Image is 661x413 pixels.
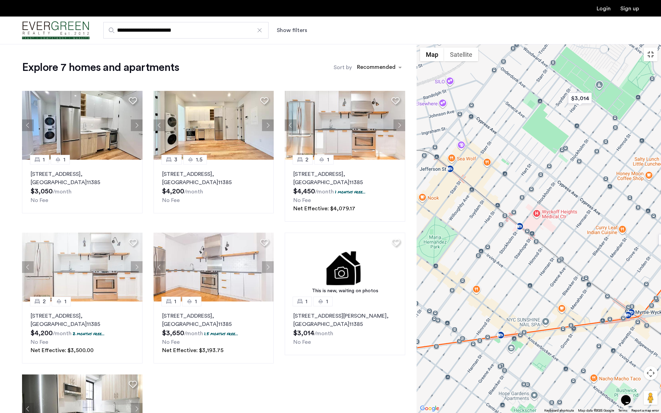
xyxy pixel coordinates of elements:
[277,26,307,34] button: Show or hide filters
[154,301,274,363] a: 11[STREET_ADDRESS], [GEOGRAPHIC_DATA]113851.5 months free...No FeeNet Effective: $3,193.75
[154,119,165,131] button: Previous apartment
[162,170,265,187] p: [STREET_ADDRESS] 11385
[154,91,274,160] img: 1999_638606367151593945.jpeg
[293,206,355,211] span: Net Effective: $4,079.17
[162,198,180,203] span: No Fee
[327,156,329,164] span: 1
[31,348,94,353] span: Net Effective: $3,500.00
[53,189,72,194] sub: /month
[31,188,53,195] span: $3,050
[53,331,72,336] sub: /month
[196,156,202,164] span: 1.5
[354,61,405,74] ng-select: sort-apartment
[31,312,134,328] p: [STREET_ADDRESS] 11385
[293,188,315,195] span: $4,450
[544,408,574,413] button: Keyboard shortcuts
[293,312,397,328] p: [STREET_ADDRESS][PERSON_NAME] 11385
[444,47,478,61] button: Show satellite imagery
[305,156,308,164] span: 2
[195,297,197,306] span: 1
[154,233,274,301] img: 218_638479380762294375.jpeg
[578,409,614,412] span: Map data ©2025 Google
[285,301,405,355] a: 11[STREET_ADDRESS][PERSON_NAME], [GEOGRAPHIC_DATA]11385No Fee
[644,47,658,61] button: Toggle fullscreen view
[174,297,176,306] span: 1
[305,297,307,306] span: 1
[644,391,658,405] button: Drag Pegman onto the map to open Street View
[63,156,65,164] span: 1
[22,233,143,301] img: 218_638665164818141490.jpeg
[204,331,238,337] p: 1.5 months free...
[162,330,184,337] span: $3,650
[162,312,265,328] p: [STREET_ADDRESS] 11385
[31,330,53,337] span: $4,200
[314,331,333,336] sub: /month
[43,297,46,306] span: 2
[154,160,274,213] a: 31.5[STREET_ADDRESS], [GEOGRAPHIC_DATA]11385No Fee
[31,170,134,187] p: [STREET_ADDRESS] 11385
[73,331,105,337] p: 2 months free...
[22,261,34,273] button: Previous apartment
[620,6,639,11] a: Registration
[618,408,627,413] a: Terms
[565,91,595,106] div: $3,014
[154,261,165,273] button: Previous apartment
[285,91,405,160] img: 218_638580498003011127.jpeg
[418,404,441,413] img: Google
[103,22,269,39] input: Apartment Search
[131,261,143,273] button: Next apartment
[174,156,177,164] span: 3
[31,198,48,203] span: No Fee
[418,404,441,413] a: Open this area in Google Maps (opens a new window)
[22,18,90,43] img: logo
[162,348,223,353] span: Net Effective: $3,193.75
[420,47,444,61] button: Show street map
[162,339,180,345] span: No Fee
[22,61,179,74] h1: Explore 7 homes and apartments
[22,119,34,131] button: Previous apartment
[22,91,143,160] img: 1999_638606364437936638.jpeg
[184,189,203,194] sub: /month
[618,385,640,406] iframe: chat widget
[394,119,405,131] button: Next apartment
[22,160,143,213] a: 11[STREET_ADDRESS], [GEOGRAPHIC_DATA]11385No Fee
[285,160,405,222] a: 21[STREET_ADDRESS], [GEOGRAPHIC_DATA]113851 months free...No FeeNet Effective: $4,079.17
[22,301,143,363] a: 21[STREET_ADDRESS], [GEOGRAPHIC_DATA]113852 months free...No FeeNet Effective: $3,500.00
[285,119,296,131] button: Previous apartment
[293,198,311,203] span: No Fee
[288,287,402,295] div: This is new, waiting on photos
[293,330,314,337] span: $3,014
[293,339,311,345] span: No Fee
[262,261,274,273] button: Next apartment
[162,188,184,195] span: $4,200
[335,189,366,195] p: 1 months free...
[131,119,143,131] button: Next apartment
[285,233,405,301] a: This is new, waiting on photos
[326,297,328,306] span: 1
[64,297,66,306] span: 1
[356,63,396,73] div: Recommended
[293,170,397,187] p: [STREET_ADDRESS] 11385
[631,408,659,413] a: Report a map error
[597,6,611,11] a: Login
[262,119,274,131] button: Next apartment
[184,331,203,336] sub: /month
[644,366,658,380] button: Map camera controls
[43,156,45,164] span: 1
[31,339,48,345] span: No Fee
[315,189,334,194] sub: /month
[334,63,352,72] label: Sort by
[285,233,405,301] img: 1.gif
[22,18,90,43] a: Cazamio Logo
